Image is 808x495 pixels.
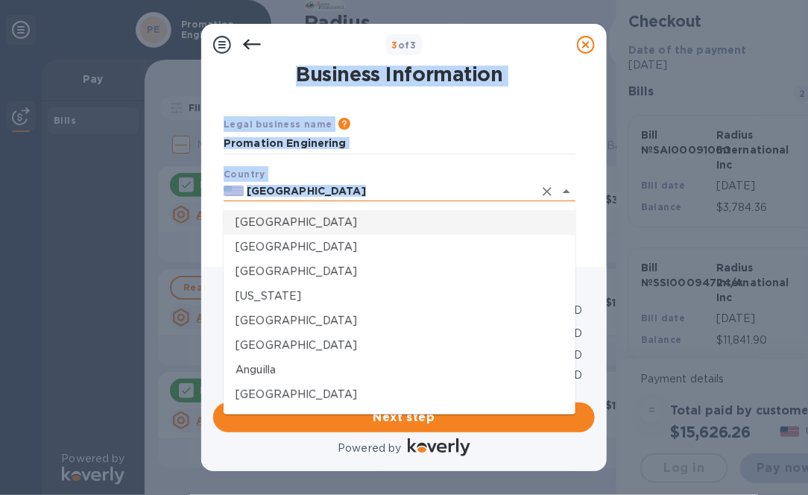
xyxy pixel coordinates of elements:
[236,289,564,304] p: [US_STATE]
[224,168,265,180] b: Country
[244,182,534,201] input: Select country
[221,63,578,86] h1: Business Information
[408,438,470,456] img: Logo
[236,215,564,230] p: [GEOGRAPHIC_DATA]
[224,119,332,130] b: Legal business name
[537,181,558,202] button: Clear
[236,313,564,329] p: [GEOGRAPHIC_DATA]
[338,441,401,456] p: Powered by
[213,403,595,432] button: Next step
[392,40,417,51] b: of 3
[236,387,564,403] p: [GEOGRAPHIC_DATA]
[224,133,575,155] input: Enter legal business name
[236,412,564,427] p: [GEOGRAPHIC_DATA]
[225,409,583,426] span: Next step
[224,186,244,196] img: US
[236,362,564,378] p: Anguilla
[556,181,577,202] button: Close
[392,40,398,51] span: 3
[236,239,564,255] p: [GEOGRAPHIC_DATA]
[236,338,564,353] p: [GEOGRAPHIC_DATA]
[236,264,564,280] p: [GEOGRAPHIC_DATA]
